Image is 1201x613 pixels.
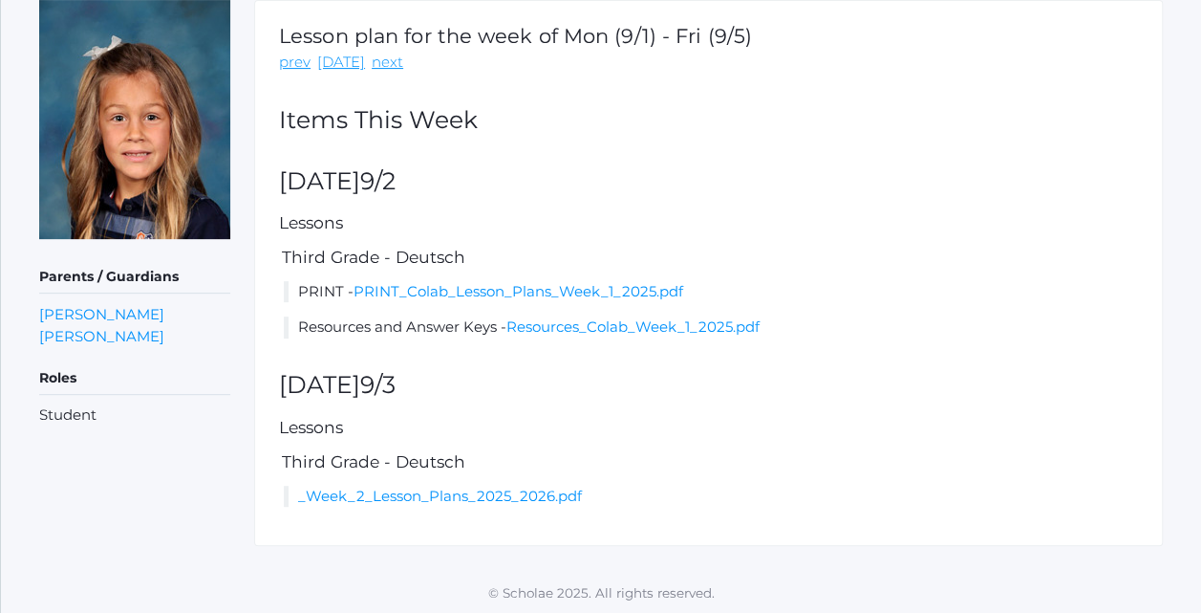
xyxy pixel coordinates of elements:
[284,281,1138,303] li: PRINT -
[279,249,1138,267] h5: Third Grade - Deutsch
[39,362,230,395] h5: Roles
[39,261,230,294] h5: Parents / Guardians
[354,282,683,300] a: PRINT_Colab_Lesson_Plans_Week_1_2025.pdf
[279,25,752,47] h1: Lesson plan for the week of Mon (9/1) - Fri (9/5)
[279,214,1138,232] h5: Lessons
[360,166,396,195] span: 9/2
[506,317,760,336] a: Resources_Colab_Week_1_2025.pdf
[279,419,1138,437] h5: Lessons
[284,317,1138,339] li: Resources and Answer Keys -
[39,303,164,325] a: [PERSON_NAME]
[1,583,1201,602] p: © Scholae 2025. All rights reserved.
[279,52,311,74] a: prev
[279,453,1138,471] h5: Third Grade - Deutsch
[372,52,403,74] a: next
[298,487,582,505] a: _Week_2_Lesson_Plans_2025_2026.pdf
[279,107,1138,134] h2: Items This Week
[279,372,1138,399] h2: [DATE]
[39,325,164,347] a: [PERSON_NAME]
[39,405,230,427] li: Student
[360,370,396,399] span: 9/3
[317,52,365,74] a: [DATE]
[279,168,1138,195] h2: [DATE]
